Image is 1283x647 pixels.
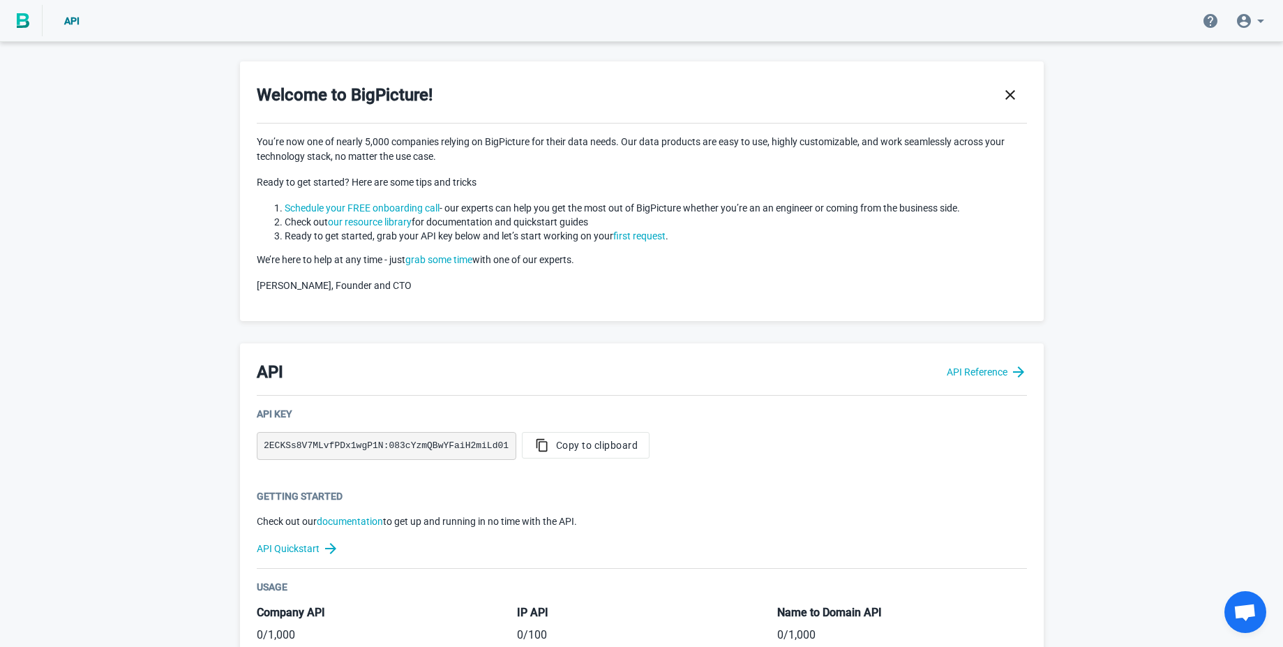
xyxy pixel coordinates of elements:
[777,628,783,641] span: 0
[257,360,283,384] h3: API
[534,438,638,452] span: Copy to clipboard
[285,215,1027,229] li: Check out for documentation and quickstart guides
[317,516,383,527] a: documentation
[64,15,80,27] span: API
[522,432,650,459] button: Copy to clipboard
[257,605,506,621] h5: Company API
[285,201,1027,215] li: - our experts can help you get the most out of BigPicture whether you’re an an engineer or coming...
[405,254,472,265] a: grab some time
[257,489,1027,503] div: Getting Started
[285,202,440,214] a: Schedule your FREE onboarding call
[257,407,1027,421] div: API Key
[257,628,263,641] span: 0
[17,13,29,29] img: BigPicture.io
[517,628,523,641] span: 0
[1224,591,1266,633] div: Open chat
[257,135,1027,164] p: You’re now one of nearly 5,000 companies relying on BigPicture for their data needs. Our data pro...
[257,175,1027,190] p: Ready to get started? Here are some tips and tricks
[257,278,1027,293] p: [PERSON_NAME], Founder and CTO
[257,432,516,460] pre: 2ECKSs8V7MLvfPDx1wgP1N:083cYzmQBwYFaiH2miLd01
[257,83,433,107] h3: Welcome to BigPicture!
[257,540,1027,557] a: API Quickstart
[257,253,1027,267] p: We’re here to help at any time - just with one of our experts.
[947,364,1027,380] a: API Reference
[777,605,1026,621] h5: Name to Domain API
[328,216,412,228] a: our resource library
[613,230,666,241] a: first request
[777,627,1026,644] p: / 1,000
[257,514,1027,529] p: Check out our to get up and running in no time with the API.
[517,627,766,644] p: / 100
[257,627,506,644] p: / 1,000
[257,580,1027,594] div: Usage
[285,229,1027,243] li: Ready to get started, grab your API key below and let’s start working on your .
[517,605,766,621] h5: IP API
